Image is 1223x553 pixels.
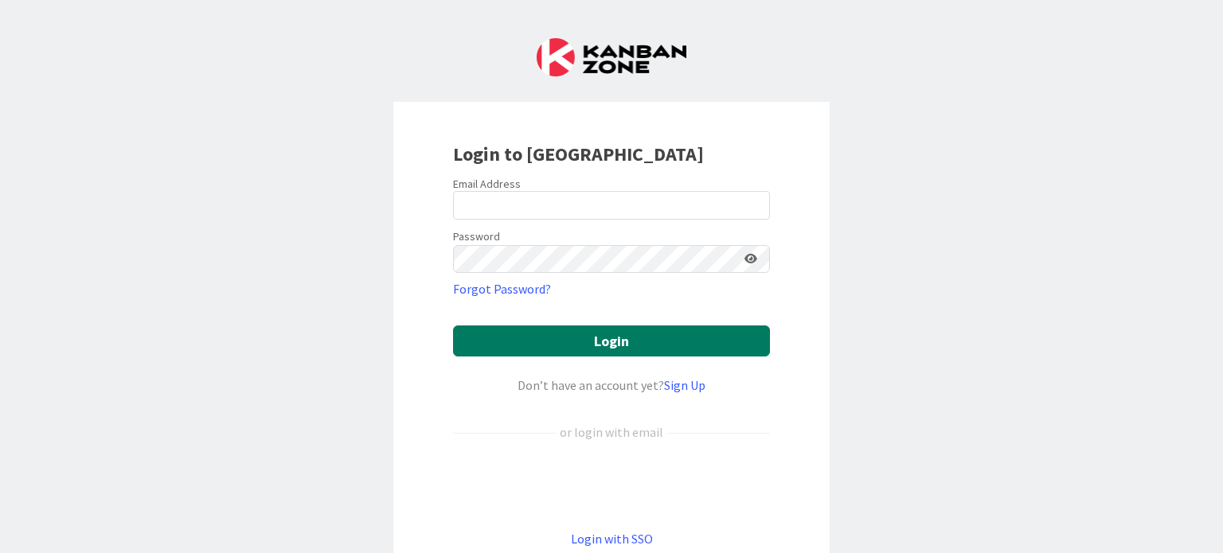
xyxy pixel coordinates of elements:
label: Email Address [453,177,521,191]
iframe: Sign in with Google Button [445,468,778,503]
b: Login to [GEOGRAPHIC_DATA] [453,142,704,166]
a: Login with SSO [571,531,653,547]
img: Kanban Zone [537,38,686,76]
a: Forgot Password? [453,279,551,298]
div: or login with email [556,423,667,442]
a: Sign Up [664,377,705,393]
div: Don’t have an account yet? [453,376,770,395]
button: Login [453,325,770,356]
label: Password [453,228,500,245]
